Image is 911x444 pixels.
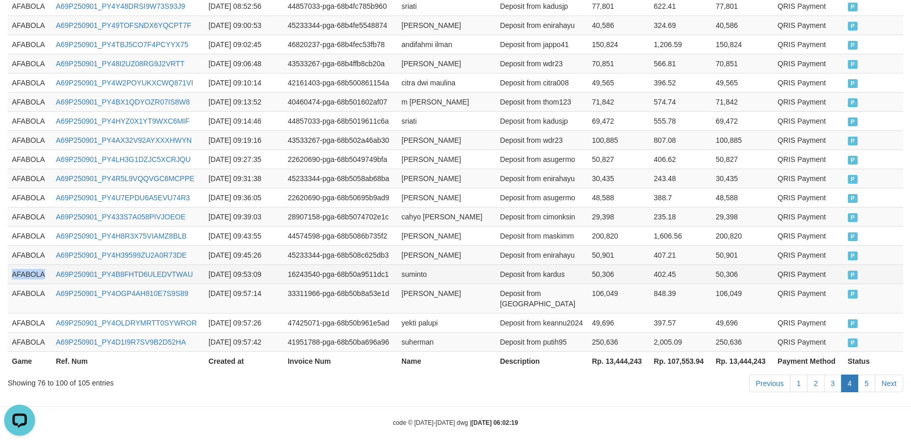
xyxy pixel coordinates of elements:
span: PAID [848,251,858,260]
span: PAID [848,271,858,279]
td: [PERSON_NAME] [397,130,496,150]
td: [DATE] 09:43:55 [204,226,283,245]
td: [PERSON_NAME] [397,226,496,245]
td: yekti palupi [397,313,496,332]
td: 70,851 [588,54,650,73]
td: 40,586 [588,16,650,35]
td: Deposit from jappo41 [496,35,588,54]
span: PAID [848,98,858,107]
td: 45233344-pga-68b5058ab68ba [283,169,397,188]
td: QRIS Payment [773,130,843,150]
td: 44857033-pga-68b5019611c6a [283,111,397,130]
td: AFABOLA [8,35,52,54]
td: 566.81 [650,54,712,73]
span: PAID [848,3,858,11]
td: Deposit from citra008 [496,73,588,92]
th: Payment Method [773,351,843,371]
td: 50,901 [588,245,650,264]
td: andifahmi ilman [397,35,496,54]
td: QRIS Payment [773,226,843,245]
span: PAID [848,60,858,69]
td: [DATE] 09:31:38 [204,169,283,188]
td: Deposit from wdr23 [496,54,588,73]
td: 71,842 [712,92,774,111]
td: Deposit from wdr23 [496,130,588,150]
a: A69P250901_PY433S7A058PIVJOEOE [56,213,186,221]
td: QRIS Payment [773,169,843,188]
td: QRIS Payment [773,54,843,73]
a: A69P250901_PY4LH3G1DZJC5XCRJQU [56,155,191,164]
td: 50,901 [712,245,774,264]
span: PAID [848,290,858,299]
span: PAID [848,319,858,328]
td: 30,435 [712,169,774,188]
td: 16243540-pga-68b50a9511dc1 [283,264,397,284]
td: 1,206.59 [650,35,712,54]
td: Deposit from thom123 [496,92,588,111]
td: QRIS Payment [773,245,843,264]
td: 42161403-pga-68b500861154a [283,73,397,92]
td: AFABOLA [8,313,52,332]
td: AFABOLA [8,150,52,169]
td: 324.69 [650,16,712,35]
td: [DATE] 09:27:35 [204,150,283,169]
td: 47425071-pga-68b50b961e5ad [283,313,397,332]
a: 2 [807,375,825,392]
td: 33311966-pga-68b50b8a53e1d [283,284,397,313]
a: A69P250901_PY4HYZ0X1YT9WXC6MIF [56,117,189,125]
td: 29,398 [588,207,650,226]
td: 30,435 [588,169,650,188]
td: citra dwi maulina [397,73,496,92]
span: PAID [848,194,858,203]
a: A69P250901_PY4B8FHTD6ULEDVTWAU [56,270,193,278]
td: 106,049 [712,284,774,313]
a: 3 [824,375,842,392]
th: Name [397,351,496,371]
td: 397.57 [650,313,712,332]
td: [DATE] 09:53:09 [204,264,283,284]
td: [DATE] 09:57:14 [204,284,283,313]
td: 45233344-pga-68b508c625db3 [283,245,397,264]
td: 29,398 [712,207,774,226]
td: 69,472 [712,111,774,130]
td: 49,565 [588,73,650,92]
td: AFABOLA [8,92,52,111]
td: [PERSON_NAME] [397,150,496,169]
td: 49,696 [712,313,774,332]
td: AFABOLA [8,169,52,188]
td: [PERSON_NAME] [397,245,496,264]
a: A69P250901_PY4Y48DRSI9W73S93J9 [56,2,185,10]
td: 243.48 [650,169,712,188]
a: A69P250901_PY4R5L9VQQVGC6MCPPE [56,174,195,183]
td: 43533267-pga-68b502a46ab30 [283,130,397,150]
small: code © [DATE]-[DATE] dwg | [393,419,518,426]
td: AFABOLA [8,245,52,264]
td: 48,588 [588,188,650,207]
td: 402.45 [650,264,712,284]
a: A69P250901_PY4H8R3X75VIAMZ8BLB [56,232,187,240]
td: 50,306 [712,264,774,284]
td: 46820237-pga-68b4fec53fb78 [283,35,397,54]
td: 50,827 [712,150,774,169]
td: Deposit from putih95 [496,332,588,351]
strong: [DATE] 06:02:19 [471,419,518,426]
td: 49,565 [712,73,774,92]
td: 235.18 [650,207,712,226]
a: A69P250901_PY4BX1QDYOZR07IS8W8 [56,98,190,106]
span: PAID [848,22,858,31]
td: QRIS Payment [773,111,843,130]
td: suminto [397,264,496,284]
td: suherman [397,332,496,351]
th: Invoice Num [283,351,397,371]
td: 1,606.56 [650,226,712,245]
th: Game [8,351,52,371]
a: A69P250901_PY4W2POYUKXCWQ871VI [56,79,193,87]
td: 396.52 [650,73,712,92]
th: Description [496,351,588,371]
span: PAID [848,213,858,222]
td: 2,005.09 [650,332,712,351]
td: [DATE] 09:57:42 [204,332,283,351]
td: Deposit from enirahayu [496,169,588,188]
th: Created at [204,351,283,371]
a: A69P250901_PY4D1I9R7SV9B2D52HA [56,338,186,346]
